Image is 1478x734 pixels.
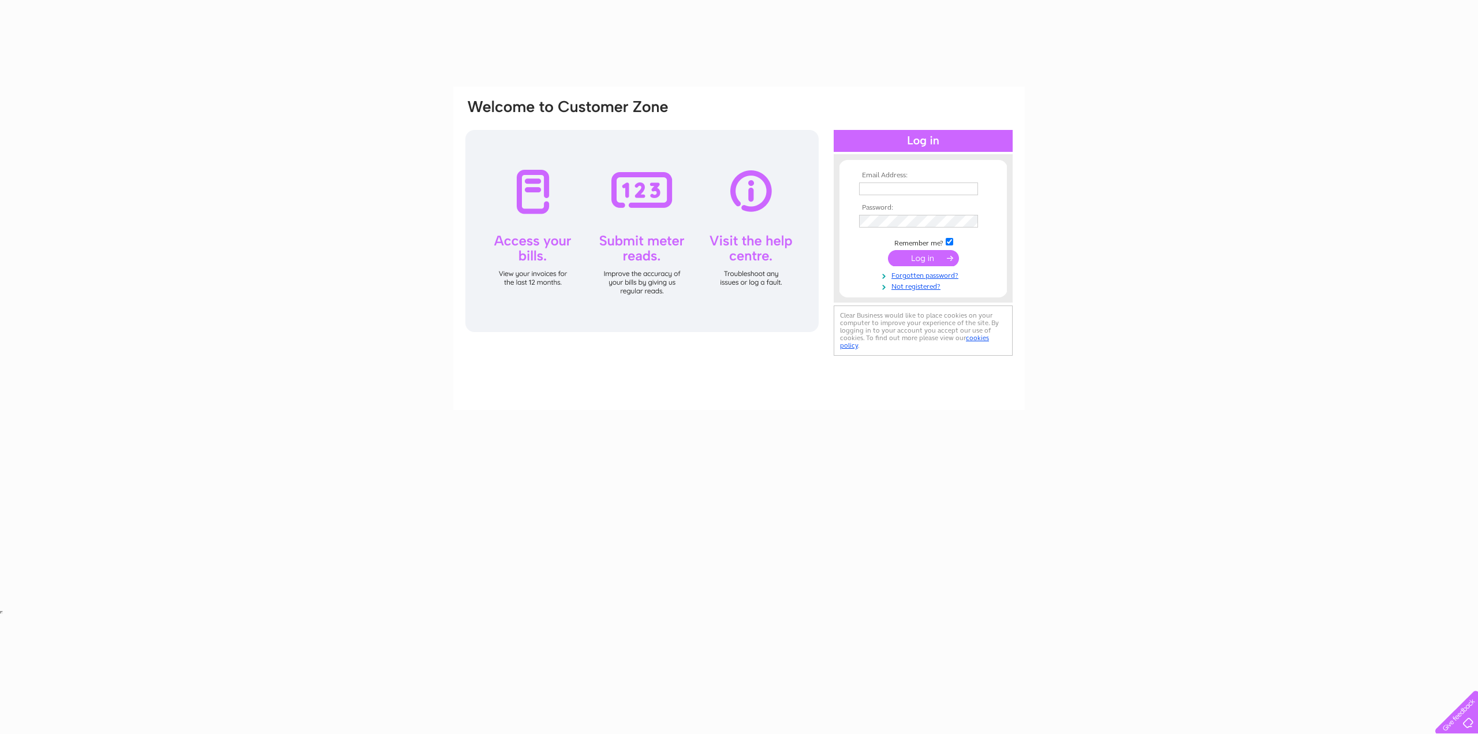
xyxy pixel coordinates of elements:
th: Password: [856,204,990,212]
div: Clear Business would like to place cookies on your computer to improve your experience of the sit... [834,305,1013,356]
th: Email Address: [856,172,990,180]
a: Forgotten password? [859,269,990,280]
input: Submit [888,250,959,266]
td: Remember me? [856,236,990,248]
a: Not registered? [859,280,990,291]
a: cookies policy [840,334,989,349]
